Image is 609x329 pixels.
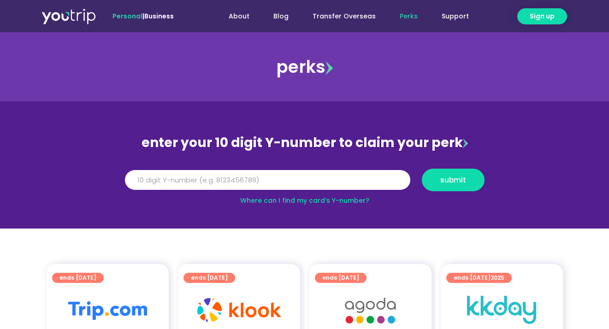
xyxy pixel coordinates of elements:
span: 2025 [491,274,504,282]
button: submit [422,169,485,191]
span: ends [DATE] [59,273,96,283]
a: Business [144,12,174,21]
a: Blog [261,8,301,25]
span: Personal [112,12,142,21]
a: ends [DATE]2025 [446,273,512,283]
a: ends [DATE] [52,273,104,283]
a: Transfer Overseas [301,8,388,25]
input: 10 digit Y-number (e.g. 8123456789) [125,170,410,190]
a: Where can I find my card’s Y-number? [240,196,369,205]
form: Y Number [125,169,485,198]
a: Sign up [517,8,567,24]
a: ends [DATE] [315,273,367,283]
span: submit [440,176,466,183]
a: Support [430,8,481,25]
span: Sign up [530,12,555,21]
a: Perks [388,8,430,25]
span: ends [DATE] [454,273,504,283]
a: About [217,8,261,25]
nav: Menu [199,8,481,25]
span: ends [DATE] [322,273,359,283]
a: ends [DATE] [183,273,235,283]
span: ends [DATE] [191,273,228,283]
div: enter your 10 digit Y-number to claim your perk [120,131,489,155]
span: | [112,12,174,21]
